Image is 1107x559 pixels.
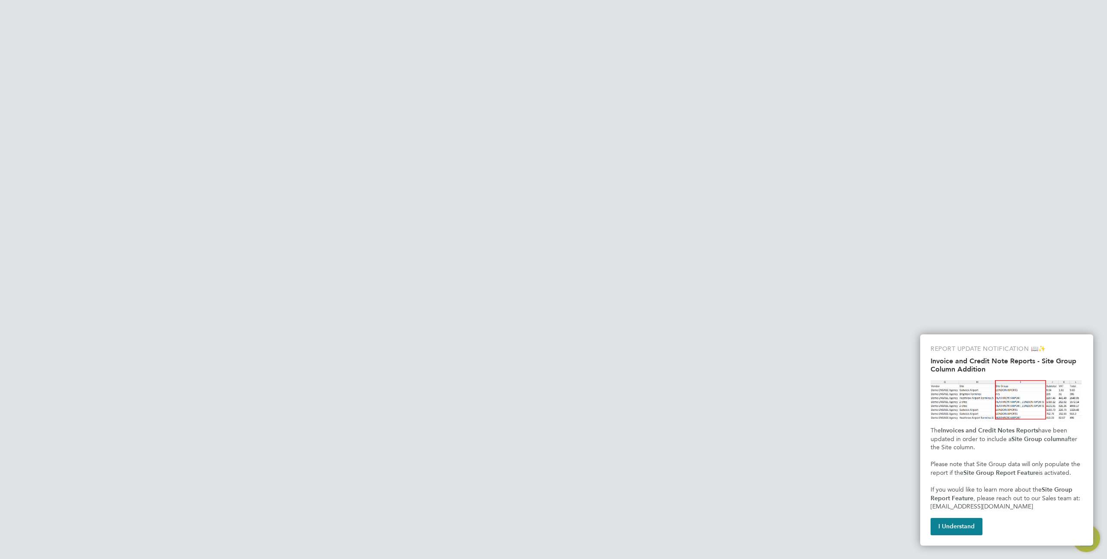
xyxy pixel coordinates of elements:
[931,486,1074,502] strong: Site Group Report Feature
[1011,435,1065,443] strong: Site Group column
[931,345,1083,353] p: REPORT UPDATE NOTIFICATION 📖✨
[920,334,1093,546] div: Invoice and Credit Note Reports - Site Group Column Addition
[931,357,1083,373] h2: Invoice and Credit Note Reports - Site Group Column Addition
[931,518,982,535] button: I Understand
[931,495,1082,511] span: , please reach out to our Sales team at: [EMAIL_ADDRESS][DOMAIN_NAME]
[963,469,1039,476] strong: Site Group Report Feature
[931,380,1083,419] img: Site Group Column in Invoices Report
[931,461,1082,476] span: Please note that Site Group data will only populate the report if the
[931,427,941,434] span: The
[941,427,1038,434] strong: Invoices and Credit Notes Reports
[931,427,1069,443] span: have been updated in order to include a
[1039,469,1071,476] span: is activated.
[931,486,1042,493] span: If you would like to learn more about the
